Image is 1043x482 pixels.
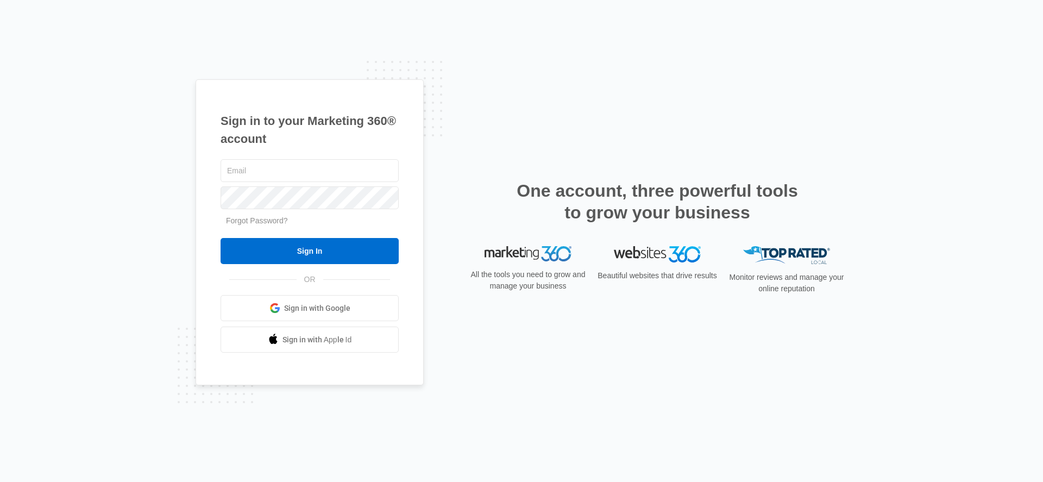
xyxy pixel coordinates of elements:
[221,159,399,182] input: Email
[282,334,352,346] span: Sign in with Apple Id
[596,270,718,281] p: Beautiful websites that drive results
[467,269,589,292] p: All the tools you need to grow and manage your business
[726,272,847,295] p: Monitor reviews and manage your online reputation
[221,327,399,353] a: Sign in with Apple Id
[743,246,830,264] img: Top Rated Local
[221,238,399,264] input: Sign In
[226,216,288,225] a: Forgot Password?
[284,303,350,314] span: Sign in with Google
[297,274,323,285] span: OR
[513,180,801,223] h2: One account, three powerful tools to grow your business
[221,295,399,321] a: Sign in with Google
[221,112,399,148] h1: Sign in to your Marketing 360® account
[614,246,701,262] img: Websites 360
[485,246,571,261] img: Marketing 360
